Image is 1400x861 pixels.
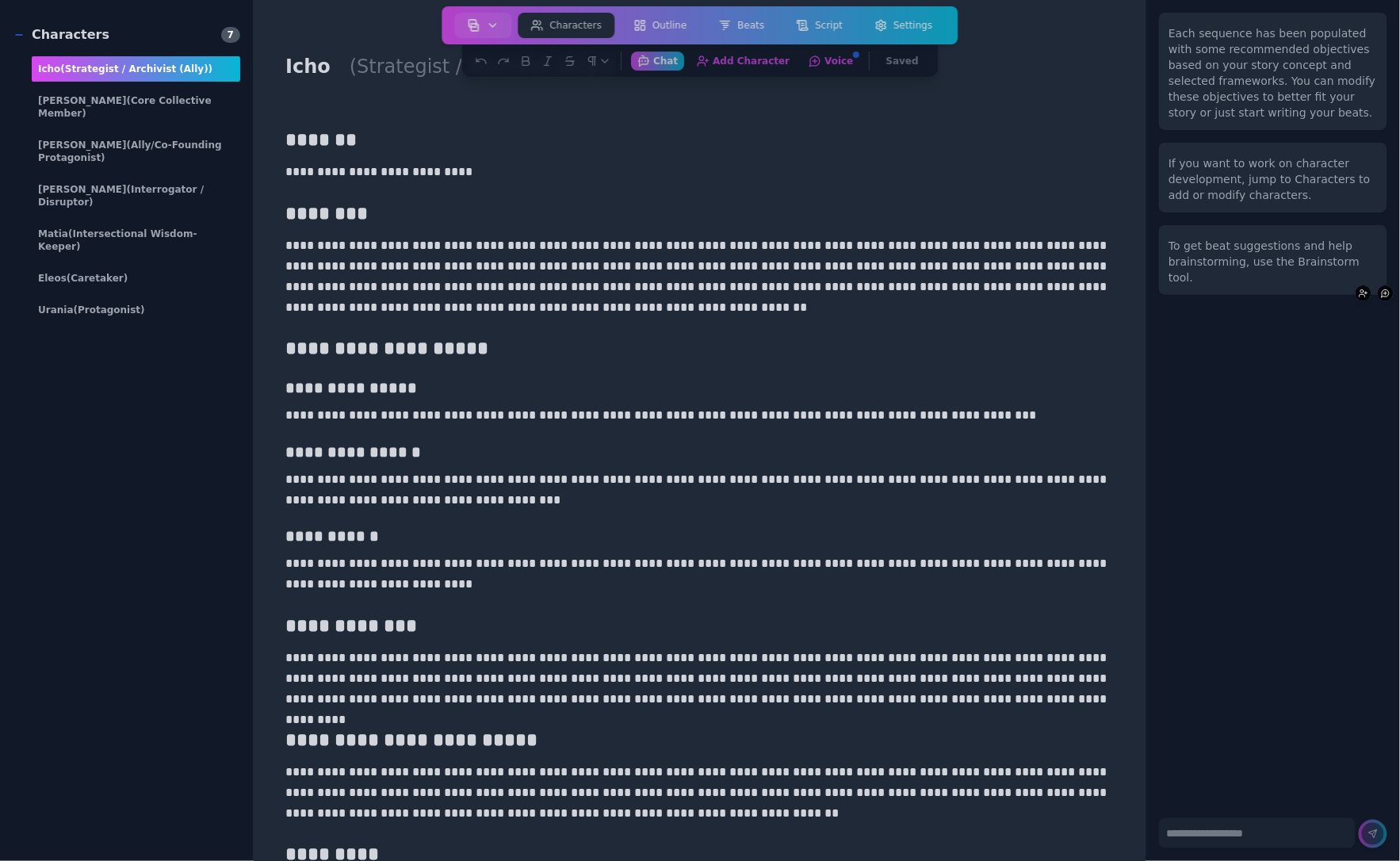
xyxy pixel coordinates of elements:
[515,10,618,41] a: Characters
[631,52,684,71] button: Chat
[32,297,240,323] div: Urania
[60,63,212,75] span: (Strategist / Archivist (Ally))
[74,304,145,316] span: (protagonist)
[1169,238,1378,285] div: To get beat suggestions and help brainstorming, use the Brainstorm tool.
[518,13,615,38] button: Characters
[13,25,109,44] div: Characters
[32,177,240,215] div: [PERSON_NAME]
[38,228,197,252] span: (Intersectional Wisdom-Keeper)
[783,13,855,38] button: Script
[690,52,796,71] button: Add Character
[859,10,948,41] a: Settings
[880,52,925,71] button: Saved
[32,266,240,291] div: Eleos
[32,221,240,259] div: Matia
[468,19,480,32] img: storyboard
[1169,25,1378,121] div: Each sequence has been populated with some recommended objectives based on your story concept and...
[32,56,240,82] div: Icho
[32,88,240,126] div: [PERSON_NAME]
[1378,285,1394,301] button: Voice
[1356,285,1371,301] button: Add Character
[780,10,859,41] a: Script
[1169,155,1378,203] div: If you want to work on character development, jump to Characters to add or modify characters.
[279,52,337,82] h1: Icho
[67,273,128,284] span: (Caretaker)
[702,10,780,41] a: Beats
[802,52,859,71] button: Voice
[221,27,240,43] span: 7
[862,13,945,38] button: Settings
[621,13,699,38] button: Outline
[32,132,240,170] div: [PERSON_NAME]
[343,51,620,82] h2: (Strategist / Archivist (Ally))
[618,10,702,41] a: Outline
[706,13,777,38] button: Beats
[38,140,222,163] span: (Ally/Co-Founding Protagonist)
